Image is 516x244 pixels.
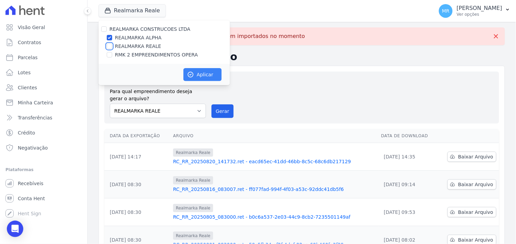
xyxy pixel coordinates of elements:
button: Aplicar [183,68,222,81]
a: Crédito [3,126,85,140]
span: Contratos [18,39,41,46]
span: Baixar Arquivo [458,209,493,216]
span: Baixar Arquivo [458,236,493,243]
a: Recebíveis [3,177,85,190]
a: Lotes [3,66,85,79]
span: Clientes [18,84,37,91]
span: MR [442,9,450,13]
td: [DATE] 14:17 [104,143,170,171]
span: Minha Carteira [18,99,53,106]
th: Arquivo [170,129,378,143]
td: [DATE] 14:35 [378,143,438,171]
span: Transferências [18,114,52,121]
a: Baixar Arquivo [448,179,496,190]
td: [DATE] 08:30 [104,198,170,226]
span: Recebíveis [18,180,43,187]
span: Baixar Arquivo [458,181,493,188]
a: Minha Carteira [3,96,85,110]
th: Data da Exportação [104,129,170,143]
td: [DATE] 09:53 [378,198,438,226]
label: REALMARKA CONSTRUCOES LTDA [109,26,191,32]
a: Transferências [3,111,85,125]
a: RC_RR_20250816_083007.ret - ff077fad-994f-4f03-a53c-92ddc41db5f6 [173,186,376,193]
span: Parcelas [18,54,38,61]
h2: Exportações de Retorno [99,51,505,63]
label: RMK 2 EMPREENDIMENTOS OPERA [115,51,198,59]
td: [DATE] 08:30 [104,171,170,198]
span: Realmarka Reale [173,176,213,184]
label: REALMARKA ALPHA [115,34,162,41]
a: RC_RR_20250820_141732.ret - eacd65ec-41dd-46bb-8c5c-68c6db217129 [173,158,376,165]
span: Realmarka Reale [173,149,213,157]
span: Visão Geral [18,24,45,31]
span: Lotes [18,69,31,76]
div: Plataformas [5,166,82,174]
span: Realmarka Reale [173,204,213,212]
p: Ver opções [457,12,502,17]
a: Negativação [3,141,85,155]
span: Realmarka Reale [173,232,213,240]
label: Para qual empreendimento deseja gerar o arquivo? [110,85,206,102]
a: Baixar Arquivo [448,207,496,217]
td: [DATE] 09:14 [378,171,438,198]
span: Negativação [18,144,48,151]
a: Baixar Arquivo [448,152,496,162]
a: Visão Geral [3,21,85,34]
button: Realmarka Reale [99,4,166,17]
a: Contratos [3,36,85,49]
span: Crédito [18,129,35,136]
a: Parcelas [3,51,85,64]
label: REALMARKA REALE [115,43,161,50]
a: Clientes [3,81,85,94]
button: Gerar [211,104,234,118]
span: Conta Hent [18,195,45,202]
a: Conta Hent [3,192,85,205]
button: MR [PERSON_NAME] Ver opções [434,1,516,21]
p: [PERSON_NAME] [457,5,502,12]
span: Baixar Arquivo [458,153,493,160]
th: Data de Download [378,129,438,143]
a: RC_RR_20250805_083000.ret - b0c6a537-2e03-44c9-8cb2-7235501149af [173,214,376,220]
div: Open Intercom Messenger [7,221,23,237]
